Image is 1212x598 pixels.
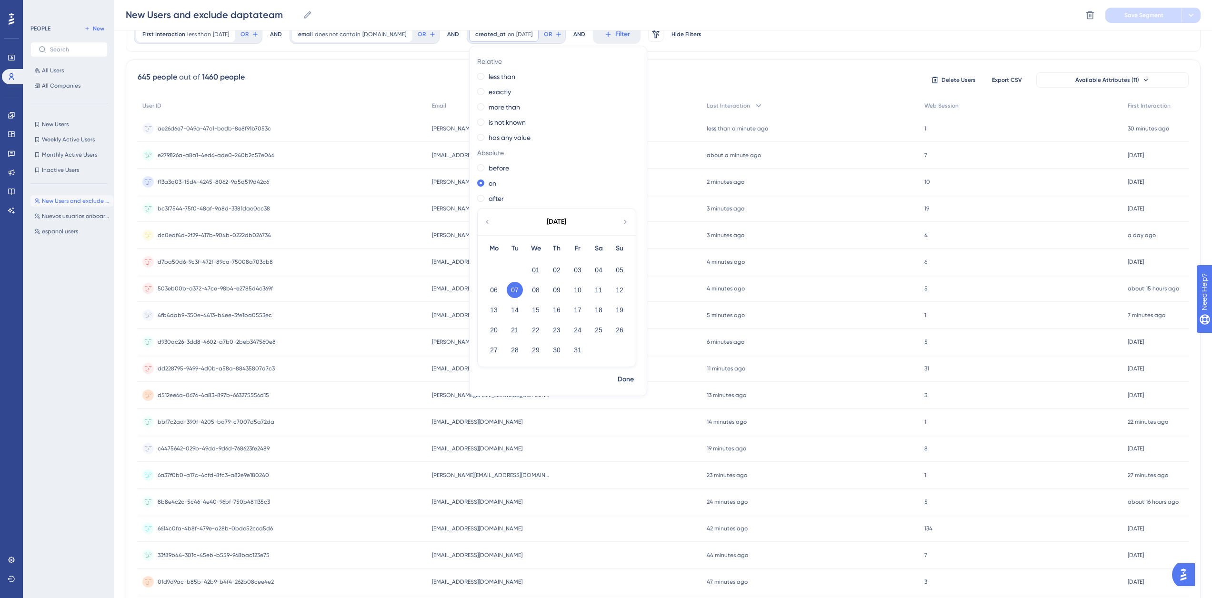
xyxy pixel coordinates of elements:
[158,205,270,212] span: bc3f7544-75f0-48af-9a8d-3381dac0cc38
[22,2,60,14] span: Need Help?
[50,46,100,53] input: Search
[158,125,271,132] span: ae26d6e7-049a-47c1-bcdb-8e8f91b7053c
[489,86,511,98] label: exactly
[432,365,522,372] span: [EMAIL_ADDRESS][DOMAIN_NAME]
[707,102,750,110] span: Last Interaction
[528,282,544,298] button: 08
[93,25,104,32] span: New
[707,152,761,159] time: about a minute ago
[611,302,628,318] button: 19
[42,151,97,159] span: Monthly Active Users
[1172,560,1201,589] iframe: UserGuiding AI Assistant Launcher
[924,338,928,346] span: 5
[432,231,551,239] span: [PERSON_NAME][EMAIL_ADDRESS][DOMAIN_NAME]
[158,178,269,186] span: f13a3a03-15d4-4245-8062-9a5d519d42c6
[924,102,959,110] span: Web Session
[707,285,745,292] time: 4 minutes ago
[138,71,177,83] div: 645 people
[611,322,628,338] button: 26
[239,27,260,42] button: OR
[591,262,607,278] button: 04
[179,71,200,83] div: out of
[609,243,630,254] div: Su
[573,25,585,44] div: AND
[549,282,565,298] button: 09
[158,365,275,372] span: dd228795-9499-4d0b-a58a-88435807a7c3
[416,27,437,42] button: OR
[924,311,926,319] span: 1
[1128,232,1156,239] time: a day ago
[158,498,270,506] span: 8b8e4c2c-5c46-4e40-96bf-750b481135c3
[707,445,746,452] time: 19 minutes ago
[489,178,496,189] label: on
[618,374,634,385] span: Done
[615,29,630,40] span: Filter
[432,311,522,319] span: [EMAIL_ADDRESS][DOMAIN_NAME]
[924,498,928,506] span: 5
[30,149,108,160] button: Monthly Active Users
[924,151,927,159] span: 7
[707,392,746,399] time: 13 minutes ago
[983,72,1031,88] button: Export CSV
[187,30,211,38] span: less than
[475,30,506,38] span: created_at
[567,243,588,254] div: Fr
[1128,472,1168,478] time: 27 minutes ago
[507,322,523,338] button: 21
[432,445,522,452] span: [EMAIL_ADDRESS][DOMAIN_NAME]
[1128,525,1144,532] time: [DATE]
[528,262,544,278] button: 01
[30,80,108,91] button: All Companies
[1105,8,1182,23] button: Save Segment
[591,282,607,298] button: 11
[924,391,927,399] span: 3
[924,578,927,586] span: 3
[30,119,108,130] button: New Users
[1128,392,1144,399] time: [DATE]
[507,302,523,318] button: 14
[707,125,768,132] time: less than a minute ago
[549,342,565,358] button: 30
[432,125,551,132] span: [PERSON_NAME][EMAIL_ADDRESS][PERSON_NAME][PERSON_NAME][DOMAIN_NAME]
[924,471,926,479] span: 1
[1128,365,1144,372] time: [DATE]
[486,322,502,338] button: 20
[432,578,522,586] span: [EMAIL_ADDRESS][DOMAIN_NAME]
[707,419,747,425] time: 14 minutes ago
[924,178,930,186] span: 10
[542,27,563,42] button: OR
[528,342,544,358] button: 29
[158,525,273,532] span: 6614c0fa-4b8f-479e-a28b-0bdc52cca5d6
[30,226,113,237] button: espanol users
[549,302,565,318] button: 16
[570,322,586,338] button: 24
[213,30,229,38] span: [DATE]
[507,342,523,358] button: 28
[1128,179,1144,185] time: [DATE]
[1128,125,1169,132] time: 30 minutes ago
[1128,552,1144,558] time: [DATE]
[924,125,926,132] span: 1
[42,166,79,174] span: Inactive Users
[158,231,271,239] span: dc0edf4d-2f29-417b-904b-0222db026734
[158,258,273,266] span: d7ba50d6-9c3f-472f-89ca-75008a703cb8
[1075,76,1139,84] span: Available Attributes (11)
[432,418,522,426] span: [EMAIL_ADDRESS][DOMAIN_NAME]
[30,65,108,76] button: All Users
[707,205,744,212] time: 3 minutes ago
[549,262,565,278] button: 02
[707,312,745,319] time: 5 minutes ago
[547,216,566,228] div: [DATE]
[707,472,747,478] time: 23 minutes ago
[142,30,185,38] span: First Interaction
[504,243,525,254] div: Tu
[126,8,299,21] input: Segment Name
[528,302,544,318] button: 15
[593,25,641,44] button: Filter
[507,282,523,298] button: 07
[1128,312,1165,319] time: 7 minutes ago
[158,285,273,292] span: 503eb00b-a372-47ce-98b4-e2785d4c369f
[570,282,586,298] button: 10
[1128,205,1144,212] time: [DATE]
[158,471,269,479] span: 6a37f0b0-a17c-4cfd-8fc3-a82e9e180240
